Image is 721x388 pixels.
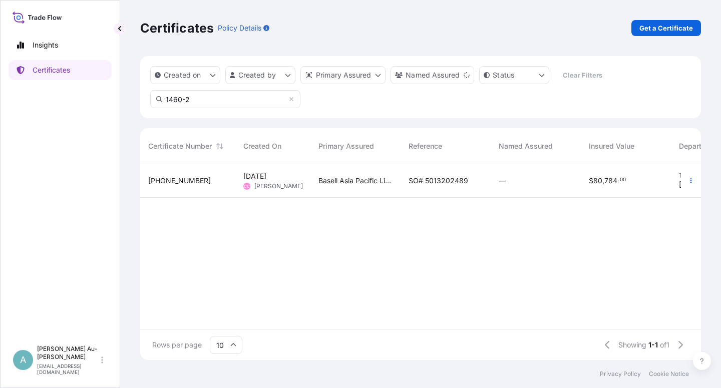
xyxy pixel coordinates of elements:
[218,23,261,33] p: Policy Details
[600,370,641,378] a: Privacy Policy
[148,176,211,186] span: [PHONE_NUMBER]
[318,141,374,151] span: Primary Assured
[660,340,669,350] span: of 1
[9,60,112,80] a: Certificates
[589,141,634,151] span: Insured Value
[243,141,281,151] span: Created On
[391,66,474,84] button: cargoOwner Filter options
[33,65,70,75] p: Certificates
[406,70,460,80] p: Named Assured
[254,182,303,190] span: [PERSON_NAME]
[679,180,702,190] span: [DATE]
[604,177,617,184] span: 784
[37,345,99,361] p: [PERSON_NAME] Au-[PERSON_NAME]
[679,141,712,151] span: Departure
[618,340,646,350] span: Showing
[238,70,276,80] p: Created by
[499,141,553,151] span: Named Assured
[479,66,549,84] button: certificateStatus Filter options
[164,70,201,80] p: Created on
[563,70,602,80] p: Clear Filters
[300,66,386,84] button: distributor Filter options
[244,181,250,191] span: CC
[499,176,506,186] span: —
[648,340,658,350] span: 1-1
[37,363,99,375] p: [EMAIL_ADDRESS][DOMAIN_NAME]
[148,141,212,151] span: Certificate Number
[639,23,693,33] p: Get a Certificate
[152,340,202,350] span: Rows per page
[618,178,619,182] span: .
[593,177,602,184] span: 80
[631,20,701,36] a: Get a Certificate
[554,67,610,83] button: Clear Filters
[589,177,593,184] span: $
[409,176,468,186] span: SO# 5013202489
[316,70,371,80] p: Primary Assured
[225,66,295,84] button: createdBy Filter options
[649,370,689,378] a: Cookie Notice
[409,141,442,151] span: Reference
[620,178,626,182] span: 00
[140,20,214,36] p: Certificates
[602,177,604,184] span: ,
[33,40,58,50] p: Insights
[318,176,393,186] span: Basell Asia Pacific Limited
[20,355,26,365] span: A
[9,35,112,55] a: Insights
[150,66,220,84] button: createdOn Filter options
[243,171,266,181] span: [DATE]
[493,70,514,80] p: Status
[150,90,300,108] input: Search Certificate or Reference...
[214,140,226,152] button: Sort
